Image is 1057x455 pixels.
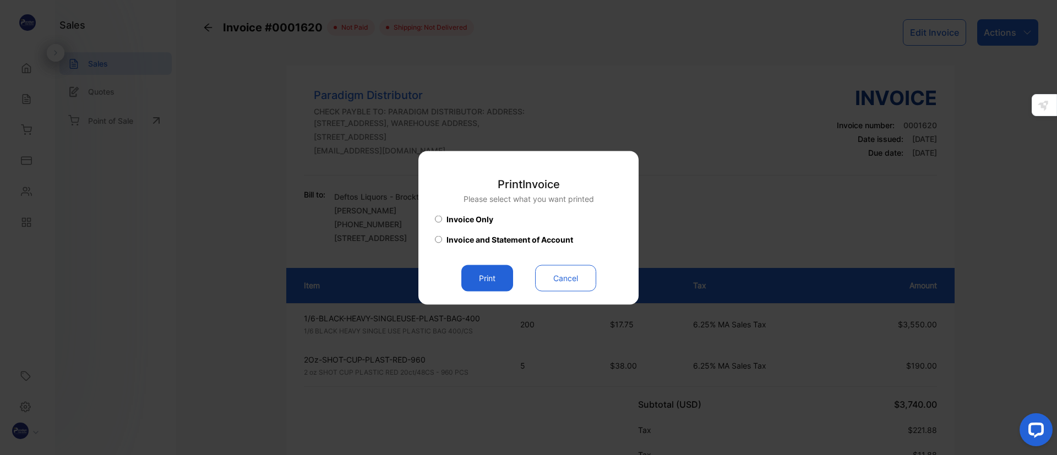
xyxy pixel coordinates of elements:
[446,233,573,245] span: Invoice and Statement of Account
[461,265,513,291] button: Print
[535,265,596,291] button: Cancel
[464,193,594,204] p: Please select what you want printed
[464,176,594,192] p: Print Invoice
[446,213,493,224] span: Invoice Only
[1011,409,1057,455] iframe: LiveChat chat widget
